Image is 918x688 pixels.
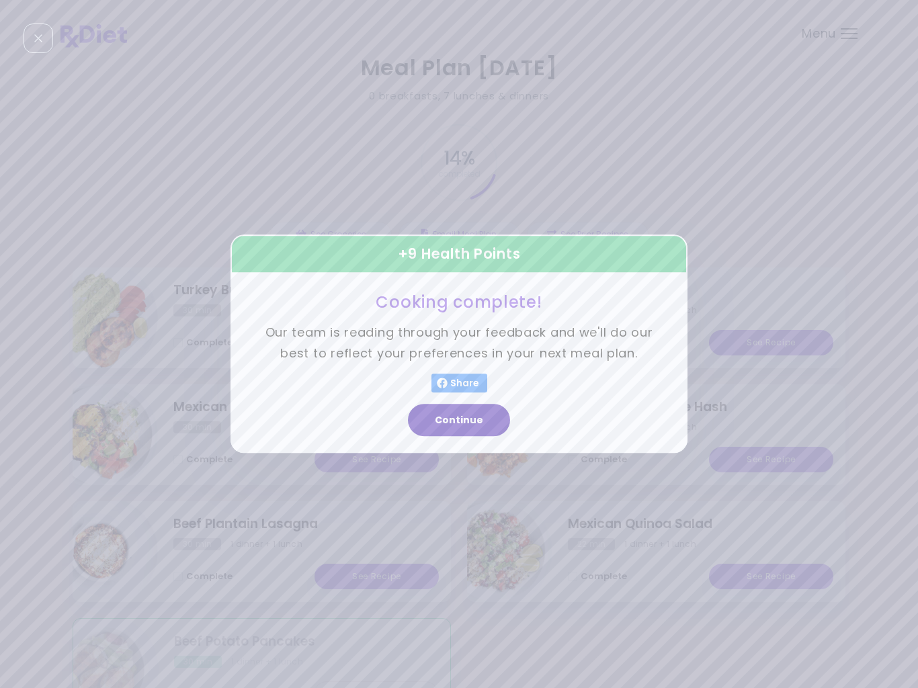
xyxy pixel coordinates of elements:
div: Close [24,24,53,53]
div: + 9 Health Points [231,234,687,273]
button: Share [431,374,487,393]
span: Share [448,378,482,389]
button: Continue [408,404,510,437]
p: Our team is reading through your feedback and we'll do our best to reflect your preferences in yo... [264,323,654,364]
h3: Cooking complete! [264,292,654,312]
